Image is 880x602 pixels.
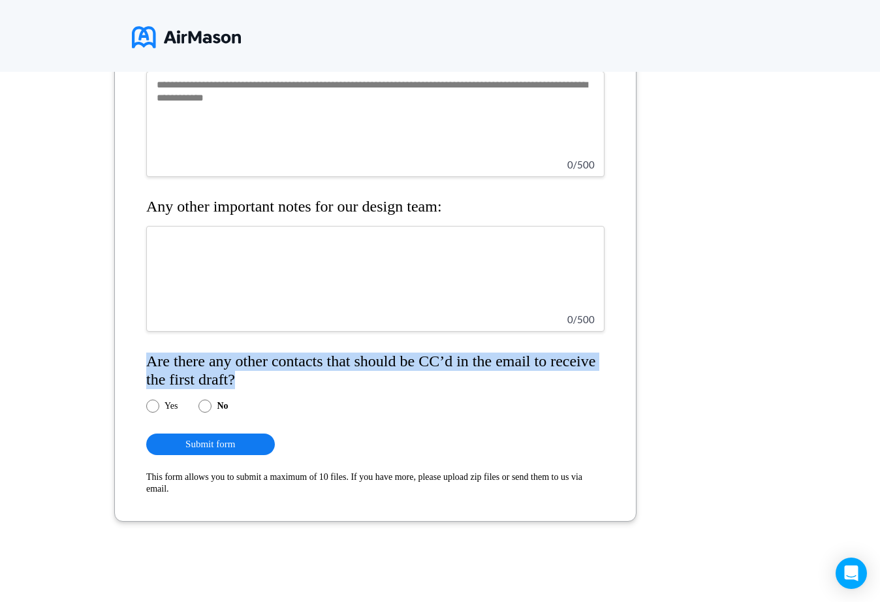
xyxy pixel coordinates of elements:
[146,434,275,455] button: Submit form
[146,353,605,388] h4: Are there any other contacts that should be CC’d in the email to receive the first draft?
[146,472,582,494] span: This form allows you to submit a maximum of 10 files. If you have more, please upload zip files o...
[217,401,228,411] label: No
[567,313,595,325] span: 0 / 500
[132,21,241,54] img: logo
[567,159,595,170] span: 0 / 500
[165,401,178,411] label: Yes
[836,558,867,589] div: Open Intercom Messenger
[146,198,605,216] h4: Any other important notes for our design team:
